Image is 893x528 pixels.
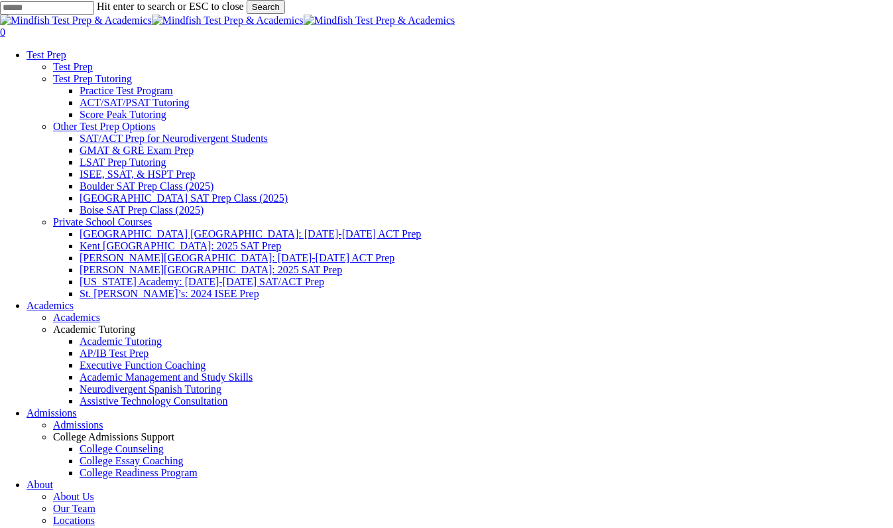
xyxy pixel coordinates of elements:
img: Mindfish Test Prep & Academics [304,15,455,27]
span: Locations [53,515,95,526]
img: Mindfish Test Prep & Academics [152,15,304,27]
a: Test Prep [27,49,66,60]
span: Academics [53,312,100,323]
span: Test Prep [53,61,93,72]
a: ACT/SAT/PSAT Tutoring [80,97,190,108]
a: Kent [GEOGRAPHIC_DATA]: 2025 SAT Prep [80,240,281,251]
a: GMAT & GRE Exam Prep [80,145,194,156]
a: About [27,479,53,490]
span: About Us [53,491,94,502]
a: AP/IB Test Prep [80,348,149,359]
a: Neurodivergent Spanish Tutoring [80,383,221,395]
a: About Us [53,491,893,503]
a: Other Test Prep Options [53,121,156,132]
a: Academic Tutoring [80,336,162,347]
a: Assistive Technology Consultation [80,395,227,407]
a: Academics [27,300,74,311]
a: [GEOGRAPHIC_DATA] [GEOGRAPHIC_DATA]: [DATE]-[DATE] ACT Prep [80,228,421,239]
a: Academics [53,312,893,324]
a: College Readiness Program [80,467,198,478]
a: Locations [53,515,893,527]
a: Test Prep Tutoring [53,73,132,84]
a: Admissions [27,407,77,419]
span: Our Team [53,503,95,514]
a: [PERSON_NAME][GEOGRAPHIC_DATA]: [DATE]-[DATE] ACT Prep [80,252,394,263]
a: Academic Management and Study Skills [80,371,253,383]
a: Boise SAT Prep Class (2025) [80,204,204,216]
a: LSAT Prep Tutoring [80,157,166,168]
a: Boulder SAT Prep Class (2025) [80,180,213,192]
span: College Admissions Support [53,431,174,442]
a: [GEOGRAPHIC_DATA] SAT Prep Class (2025) [80,192,288,204]
a: Our Team [53,503,893,515]
a: Score Peak Tutoring [80,109,166,120]
a: St. [PERSON_NAME]’s: 2024 ISEE Prep [80,288,259,299]
span: Admissions [53,419,103,430]
a: Test Prep [53,61,893,73]
a: College Counseling [80,443,164,454]
a: College Essay Coaching [80,455,183,466]
span: Academic Tutoring [53,324,135,335]
a: Practice Test Program [80,85,173,96]
a: Private School Courses [53,216,152,228]
a: SAT/ACT Prep for Neurodivergent Students [80,133,268,144]
a: [PERSON_NAME][GEOGRAPHIC_DATA]: 2025 SAT Prep [80,264,342,275]
span: Hit enter to search or ESC to close [97,1,244,12]
a: ISEE, SSAT, & HSPT Prep [80,168,196,180]
a: [US_STATE] Academy: [DATE]-[DATE] SAT/ACT Prep [80,276,324,287]
a: Executive Function Coaching [80,360,206,371]
a: Admissions [53,419,893,431]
